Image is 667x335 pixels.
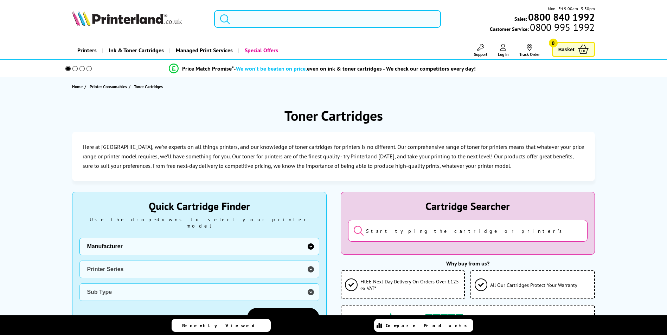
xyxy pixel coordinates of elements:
span: We won’t be beaten on price, [236,65,307,72]
div: Cartridge Searcher [348,199,588,213]
h1: Toner Cartridges [284,106,383,125]
a: Home [72,83,84,90]
img: trustpilot rating [425,314,463,321]
span: All Our Cartridges Protect Your Warranty [490,282,577,288]
input: Start typing the cartridge or printer's name... [348,220,588,242]
div: Use the drop-downs to select your printer model [79,216,319,229]
a: Printer Consumables [90,83,129,90]
span: Recently Viewed [182,322,262,329]
a: Printers [72,41,102,59]
a: Printerland Logo [72,11,205,27]
span: 0800 995 1992 [529,24,595,31]
a: Support [474,44,487,57]
span: Sales: [514,15,527,22]
a: Special Offers [238,41,283,59]
span: Support [474,52,487,57]
li: modal_Promise [56,63,589,75]
a: Log In [498,44,509,57]
a: Compare Products [374,319,473,332]
span: Mon - Fri 9:00am - 5:30pm [548,5,595,12]
span: FREE Next Day Delivery On Orders Over £125 ex VAT* [360,278,461,291]
a: Show Results [247,308,319,327]
span: Log In [498,52,509,57]
img: Printerland Logo [72,11,182,26]
span: Price Match Promise* [182,65,234,72]
img: trustpilot rating [383,313,425,321]
a: Track Order [519,44,540,57]
a: Managed Print Services [169,41,238,59]
a: 0800 840 1992 [527,14,595,20]
span: Ink & Toner Cartridges [109,41,164,59]
span: Toner Cartridges [134,84,163,89]
span: Customer Service: [490,24,595,32]
a: Recently Viewed [172,319,271,332]
div: Why buy from us? [341,260,595,267]
span: Basket [558,45,575,54]
b: 0800 840 1992 [528,11,595,24]
p: Here at [GEOGRAPHIC_DATA], we’re experts on all things printers, and our knowledge of toner cartr... [83,142,584,171]
span: Compare Products [386,322,471,329]
a: Basket 0 [552,42,595,57]
span: Printer Consumables [90,83,127,90]
span: Trust Score 5.0 - Our Customers Love Us! [464,314,552,321]
div: Quick Cartridge Finder [79,199,319,213]
div: - even on ink & toner cartridges - We check our competitors every day! [234,65,476,72]
span: 0 [549,39,558,47]
a: Ink & Toner Cartridges [102,41,169,59]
